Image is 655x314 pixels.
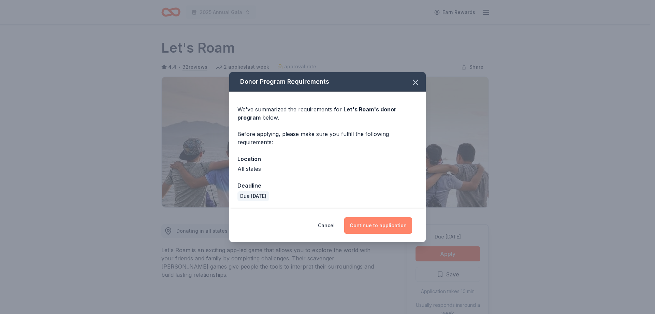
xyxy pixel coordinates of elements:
div: We've summarized the requirements for below. [237,105,418,122]
div: Location [237,154,418,163]
button: Cancel [318,217,335,234]
button: Continue to application [344,217,412,234]
div: All states [237,165,418,173]
div: Donor Program Requirements [229,72,426,92]
div: Deadline [237,181,418,190]
div: Due [DATE] [237,191,269,201]
div: Before applying, please make sure you fulfill the following requirements: [237,130,418,146]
